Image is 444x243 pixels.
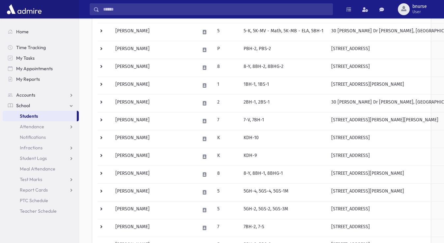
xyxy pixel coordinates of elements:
[3,100,79,111] a: School
[412,9,427,15] span: User
[20,134,46,140] span: Notifications
[3,164,79,174] a: Meal Attendance
[3,153,79,164] a: Student Logs
[240,148,327,166] td: KDH-9
[3,111,77,121] a: Students
[240,112,327,130] td: 7-V, 7BH-1
[111,219,196,237] td: [PERSON_NAME]
[3,26,79,37] a: Home
[213,201,240,219] td: 5
[111,148,196,166] td: [PERSON_NAME]
[111,41,196,59] td: [PERSON_NAME]
[20,113,38,119] span: Students
[111,183,196,201] td: [PERSON_NAME]
[240,201,327,219] td: 5GH-2, 5GS-2, 5GS-3M
[412,4,427,9] span: bnurse
[20,124,44,130] span: Attendance
[240,76,327,94] td: 1BH-1, 1BS-1
[213,76,240,94] td: 1
[240,23,327,41] td: 5-K, 5K-MV - Math, 5K-MB - ELA, 5BH-1
[3,206,79,216] a: Teacher Schedule
[111,59,196,76] td: [PERSON_NAME]
[111,76,196,94] td: [PERSON_NAME]
[20,197,48,203] span: PTC Schedule
[20,176,42,182] span: Test Marks
[213,41,240,59] td: P
[20,166,55,172] span: Meal Attendance
[3,142,79,153] a: Infractions
[240,183,327,201] td: 5GH-4, 5GS-4, 5GS-1M
[213,130,240,148] td: K
[20,208,57,214] span: Teacher Schedule
[213,219,240,237] td: 7
[20,145,43,151] span: Infractions
[16,29,29,35] span: Home
[99,3,333,15] input: Search
[240,41,327,59] td: PBH-2, PBS-2
[3,174,79,185] a: Test Marks
[16,45,46,50] span: Time Tracking
[111,94,196,112] td: [PERSON_NAME]
[3,53,79,63] a: My Tasks
[16,66,53,72] span: My Appointments
[3,132,79,142] a: Notifications
[213,112,240,130] td: 7
[213,148,240,166] td: K
[213,183,240,201] td: 5
[111,201,196,219] td: [PERSON_NAME]
[16,55,35,61] span: My Tasks
[111,130,196,148] td: [PERSON_NAME]
[3,90,79,100] a: Accounts
[20,187,48,193] span: Report Cards
[213,23,240,41] td: 5
[213,59,240,76] td: 8
[3,121,79,132] a: Attendance
[240,219,327,237] td: 7BH-2, 7-S
[213,94,240,112] td: 2
[111,112,196,130] td: [PERSON_NAME]
[240,130,327,148] td: KDH-10
[111,23,196,41] td: [PERSON_NAME]
[240,94,327,112] td: 2BH-1, 2BS-1
[16,76,40,82] span: My Reports
[3,195,79,206] a: PTC Schedule
[3,42,79,53] a: Time Tracking
[16,92,35,98] span: Accounts
[3,74,79,84] a: My Reports
[5,3,43,16] img: AdmirePro
[240,166,327,183] td: 8-Y, 8BH-1, 8BHG-1
[240,59,327,76] td: 8-Y, 8BH-2, 8BHG-2
[3,185,79,195] a: Report Cards
[111,166,196,183] td: [PERSON_NAME]
[213,166,240,183] td: 8
[16,103,30,108] span: School
[3,63,79,74] a: My Appointments
[20,155,47,161] span: Student Logs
